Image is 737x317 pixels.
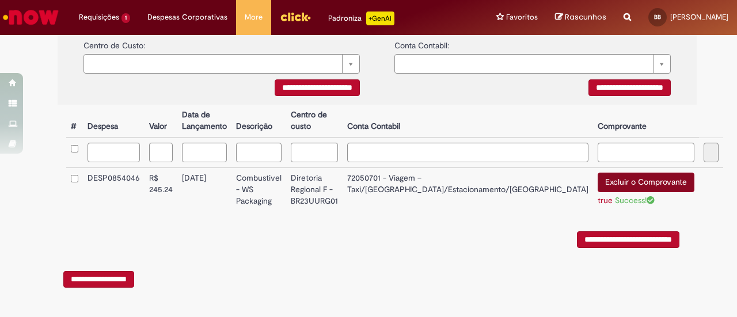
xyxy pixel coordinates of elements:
[286,167,343,214] td: Diretoria Regional F - BR23UURG01
[366,12,394,25] p: +GenAi
[66,105,83,138] th: #
[83,34,145,51] label: Centro de Custo:
[147,12,227,23] span: Despesas Corporativas
[394,34,449,51] label: Conta Contabil:
[286,105,343,138] th: Centro de custo
[83,105,145,138] th: Despesa
[280,8,311,25] img: click_logo_yellow_360x200.png
[231,167,286,214] td: Combustivel - WS Packaging
[670,12,728,22] span: [PERSON_NAME]
[328,12,394,25] div: Padroniza
[555,12,606,23] a: Rascunhos
[245,12,263,23] span: More
[565,12,606,22] span: Rascunhos
[598,195,613,205] a: true
[394,54,671,74] a: Limpar campo {0}
[598,173,694,192] button: Excluir o Comprovante
[83,54,360,74] a: Limpar campo {0}
[231,105,286,138] th: Descrição
[145,167,177,214] td: R$ 245.24
[654,13,661,21] span: BB
[593,167,699,214] td: Excluir o Comprovante true Success!
[343,105,593,138] th: Conta Contabil
[79,12,119,23] span: Requisições
[506,12,538,23] span: Favoritos
[177,167,231,214] td: [DATE]
[1,6,60,29] img: ServiceNow
[145,105,177,138] th: Valor
[593,105,699,138] th: Comprovante
[83,167,145,214] td: DESP0854046
[615,195,655,205] span: Success!
[343,167,593,214] td: 72050701 - Viagem – Taxi/[GEOGRAPHIC_DATA]/Estacionamento/[GEOGRAPHIC_DATA]
[121,13,130,23] span: 1
[177,105,231,138] th: Data de Lançamento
